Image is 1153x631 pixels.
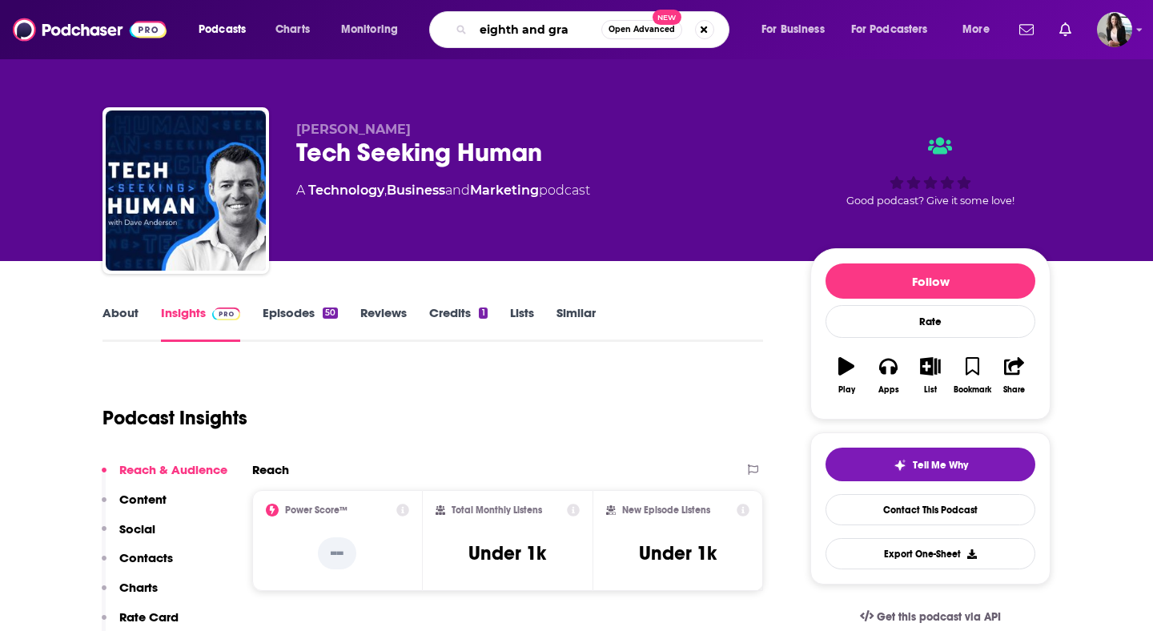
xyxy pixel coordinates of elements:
[468,541,546,565] h3: Under 1k
[761,18,825,41] span: For Business
[470,183,539,198] a: Marketing
[653,10,681,25] span: New
[199,18,246,41] span: Podcasts
[894,459,906,472] img: tell me why sparkle
[445,183,470,198] span: and
[119,521,155,537] p: Social
[323,307,338,319] div: 50
[444,11,745,48] div: Search podcasts, credits, & more...
[187,17,267,42] button: open menu
[826,448,1035,481] button: tell me why sparkleTell Me Why
[102,521,155,551] button: Social
[263,305,338,342] a: Episodes50
[13,14,167,45] img: Podchaser - Follow, Share and Rate Podcasts
[1097,12,1132,47] span: Logged in as ElizabethCole
[609,26,675,34] span: Open Advanced
[846,195,1014,207] span: Good podcast? Give it some love!
[910,347,951,404] button: List
[308,183,384,198] a: Technology
[556,305,596,342] a: Similar
[867,347,909,404] button: Apps
[826,305,1035,338] div: Rate
[878,385,899,395] div: Apps
[102,305,139,342] a: About
[106,111,266,271] img: Tech Seeking Human
[1097,12,1132,47] button: Show profile menu
[119,550,173,565] p: Contacts
[838,385,855,395] div: Play
[954,385,991,395] div: Bookmark
[994,347,1035,404] button: Share
[924,385,937,395] div: List
[826,494,1035,525] a: Contact This Podcast
[452,504,542,516] h2: Total Monthly Listens
[1097,12,1132,47] img: User Profile
[639,541,717,565] h3: Under 1k
[252,462,289,477] h2: Reach
[473,17,601,42] input: Search podcasts, credits, & more...
[102,406,247,430] h1: Podcast Insights
[622,504,710,516] h2: New Episode Listens
[479,307,487,319] div: 1
[275,18,310,41] span: Charts
[810,122,1051,221] div: Good podcast? Give it some love!
[119,492,167,507] p: Content
[877,610,1001,624] span: Get this podcast via API
[826,538,1035,569] button: Export One-Sheet
[510,305,534,342] a: Lists
[161,305,240,342] a: InsightsPodchaser Pro
[102,550,173,580] button: Contacts
[962,18,990,41] span: More
[285,504,348,516] h2: Power Score™
[1053,16,1078,43] a: Show notifications dropdown
[841,17,951,42] button: open menu
[296,122,411,137] span: [PERSON_NAME]
[951,17,1010,42] button: open menu
[826,263,1035,299] button: Follow
[119,609,179,625] p: Rate Card
[102,580,158,609] button: Charts
[429,305,487,342] a: Credits1
[951,347,993,404] button: Bookmark
[119,580,158,595] p: Charts
[1003,385,1025,395] div: Share
[102,492,167,521] button: Content
[601,20,682,39] button: Open AdvancedNew
[1013,16,1040,43] a: Show notifications dropdown
[360,305,407,342] a: Reviews
[750,17,845,42] button: open menu
[212,307,240,320] img: Podchaser Pro
[384,183,387,198] span: ,
[102,462,227,492] button: Reach & Audience
[296,181,590,200] div: A podcast
[318,537,356,569] p: --
[265,17,319,42] a: Charts
[826,347,867,404] button: Play
[913,459,968,472] span: Tell Me Why
[341,18,398,41] span: Monitoring
[851,18,928,41] span: For Podcasters
[330,17,419,42] button: open menu
[119,462,227,477] p: Reach & Audience
[387,183,445,198] a: Business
